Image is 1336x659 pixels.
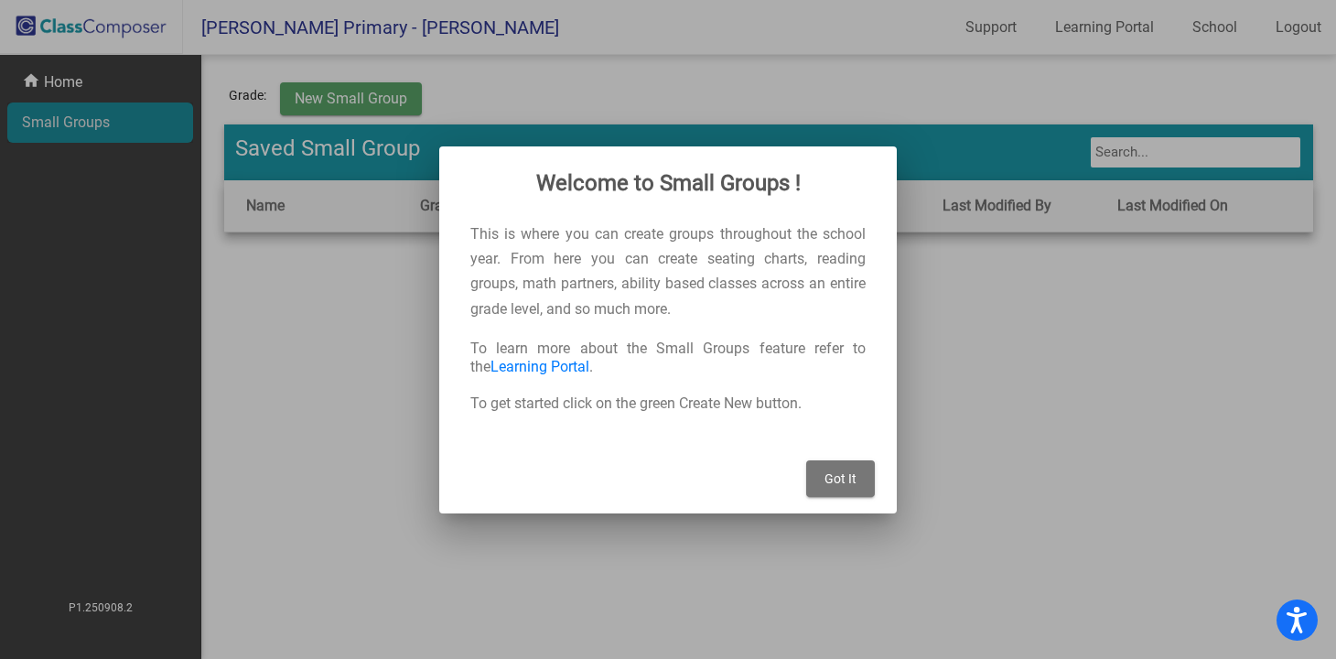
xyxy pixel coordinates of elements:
a: Learning Portal [490,357,589,374]
p: To get started click on the green Create New button. [470,394,866,412]
button: Got It [806,459,875,496]
p: To learn more about the Small Groups feature refer to the . [470,339,866,375]
h2: Welcome to Small Groups ! [461,168,875,198]
p: This is where you can create groups throughout the school year. From here you can create seating ... [470,221,866,321]
span: Got It [824,470,857,485]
